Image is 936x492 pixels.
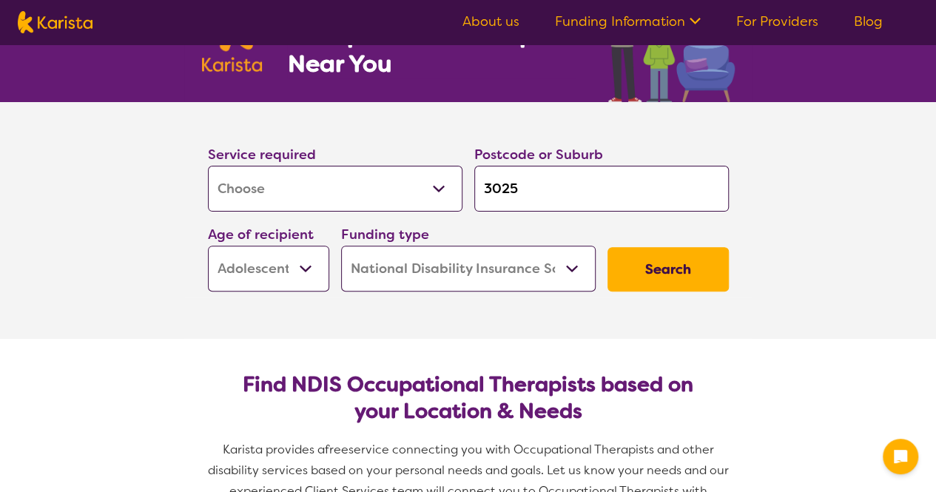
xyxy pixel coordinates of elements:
[854,13,883,30] a: Blog
[555,13,701,30] a: Funding Information
[474,166,729,212] input: Type
[736,13,818,30] a: For Providers
[325,442,349,457] span: free
[474,146,603,164] label: Postcode or Suburb
[18,11,92,33] img: Karista logo
[208,146,316,164] label: Service required
[223,442,325,457] span: Karista provides a
[220,371,717,425] h2: Find NDIS Occupational Therapists based on your Location & Needs
[607,247,729,292] button: Search
[462,13,519,30] a: About us
[341,226,429,243] label: Funding type
[208,226,314,243] label: Age of recipient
